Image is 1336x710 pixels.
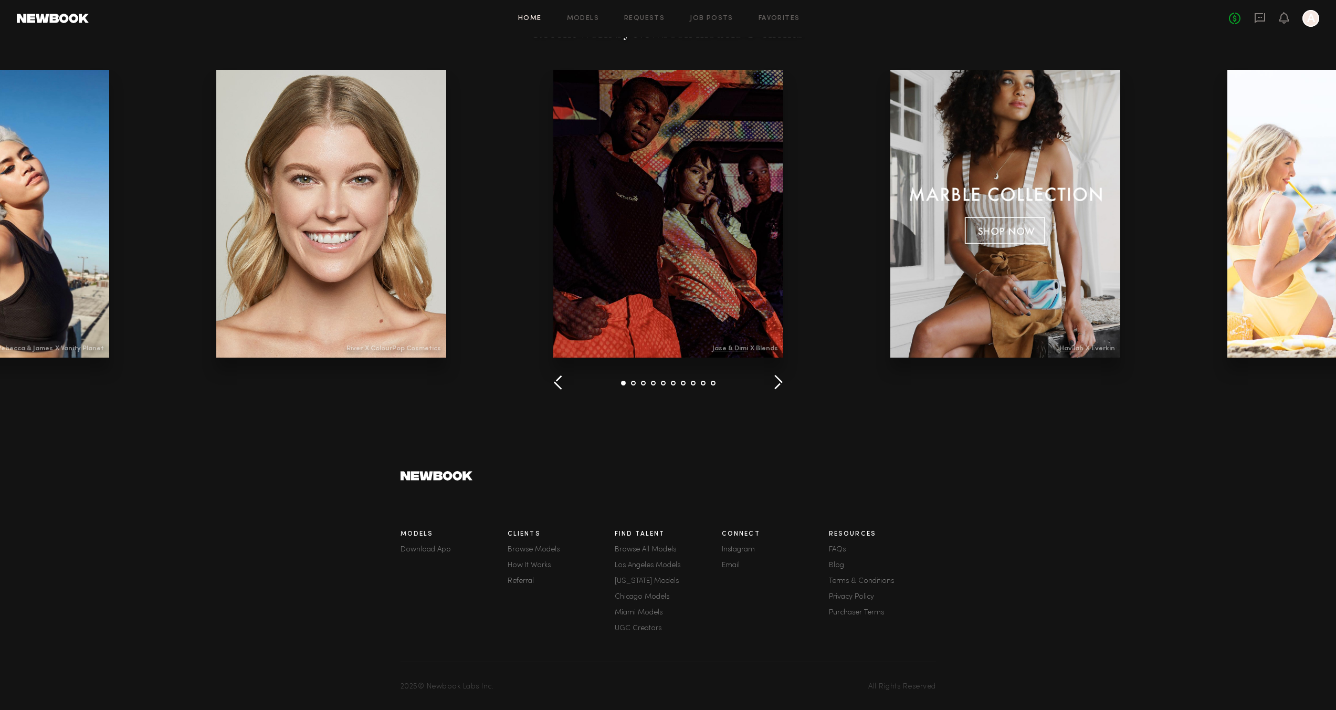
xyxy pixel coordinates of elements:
a: Instagram [722,546,829,554]
a: A [1302,10,1319,27]
a: Browse All Models [615,546,722,554]
a: Requests [624,15,665,22]
a: UGC Creators [615,625,722,632]
a: Models [567,15,599,22]
a: [US_STATE] Models [615,578,722,585]
a: Terms & Conditions [829,578,936,585]
h3: Connect [722,531,829,538]
a: Download App [401,546,508,554]
a: Los Angeles Models [615,562,722,569]
h3: Find Talent [615,531,722,538]
a: Job Posts [690,15,733,22]
a: Home [518,15,542,22]
a: Miami Models [615,609,722,617]
span: All Rights Reserved [868,683,936,691]
h3: Clients [508,531,615,538]
a: How It Works [508,562,615,569]
a: Purchaser Terms [829,609,936,617]
span: 2025 © Newbook Labs Inc. [401,683,494,691]
a: Favorites [759,15,800,22]
a: Chicago Models [615,593,722,601]
a: Browse Models [508,546,615,554]
a: Privacy Policy [829,593,936,601]
a: Blog [829,562,936,569]
a: Referral [508,578,615,585]
h3: Resources [829,531,936,538]
a: FAQs [829,546,936,554]
h3: Models [401,531,508,538]
a: Email [722,562,829,569]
